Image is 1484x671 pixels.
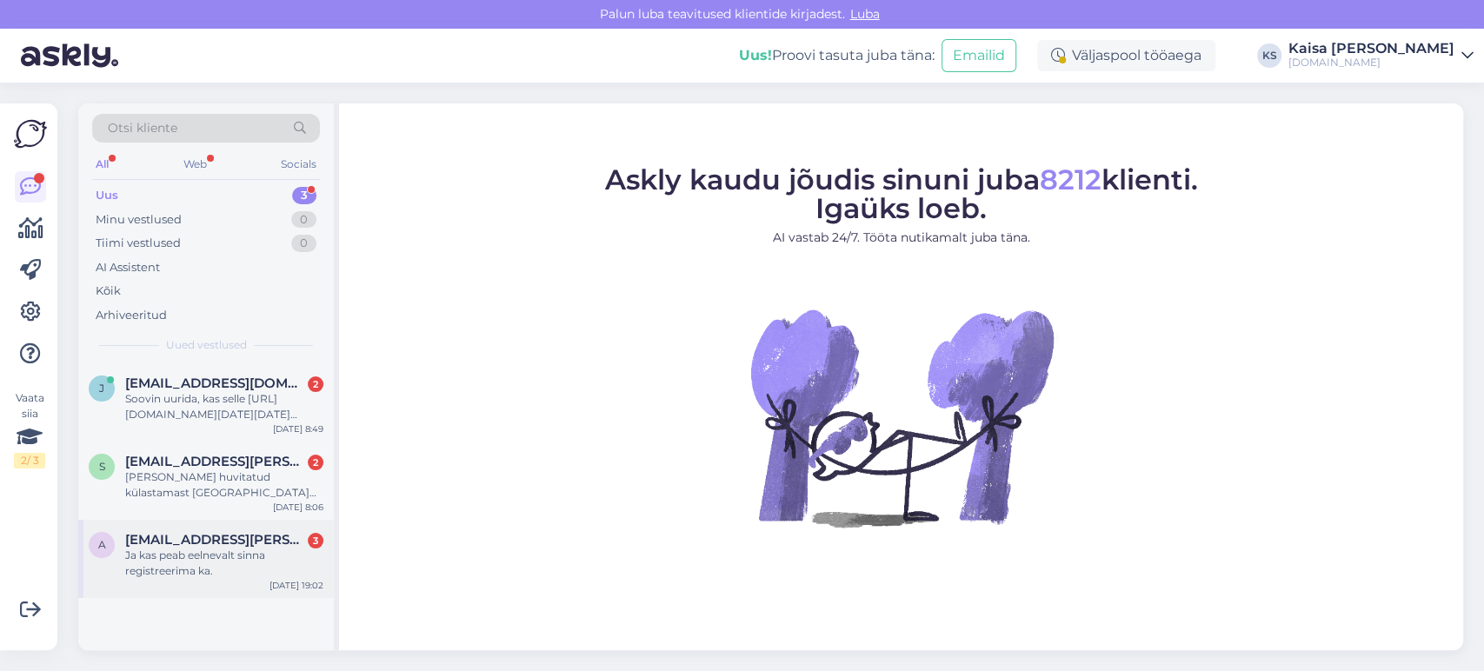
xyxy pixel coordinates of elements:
[1037,40,1215,71] div: Väljaspool tööaega
[308,533,323,548] div: 3
[1288,42,1474,70] a: Kaisa [PERSON_NAME][DOMAIN_NAME]
[291,211,316,229] div: 0
[845,6,885,22] span: Luba
[125,391,323,422] div: Soovin uurida, kas selle [URL][DOMAIN_NAME][DATE][DATE] paketi puhul on võimalik Noorus Spad küla...
[99,382,104,395] span: j
[166,337,247,353] span: Uued vestlused
[14,390,45,468] div: Vaata siia
[125,375,306,391] span: janeli.tobreluts@gmail.com
[108,119,177,137] span: Otsi kliente
[1288,56,1454,70] div: [DOMAIN_NAME]
[273,422,323,435] div: [DATE] 8:49
[1288,42,1454,56] div: Kaisa [PERSON_NAME]
[605,229,1198,247] p: AI vastab 24/7. Tööta nutikamalt juba täna.
[125,454,306,469] span: stiina.harak@gmail.com
[739,47,772,63] b: Uus!
[308,376,323,392] div: 2
[273,501,323,514] div: [DATE] 8:06
[605,163,1198,225] span: Askly kaudu jõudis sinuni juba klienti. Igaüks loeb.
[96,211,182,229] div: Minu vestlused
[96,235,181,252] div: Tiimi vestlused
[98,538,106,551] span: a
[277,153,320,176] div: Socials
[14,117,47,150] img: Askly Logo
[96,187,118,204] div: Uus
[125,532,306,548] span: aili.floren.001@mail.ee
[270,579,323,592] div: [DATE] 19:02
[96,259,160,276] div: AI Assistent
[14,453,45,468] div: 2 / 3
[96,307,167,324] div: Arhiveeritud
[1040,163,1101,196] span: 8212
[942,39,1016,72] button: Emailid
[99,460,105,473] span: s
[1257,43,1281,68] div: KS
[92,153,112,176] div: All
[125,548,323,579] div: Ja kas peab eelnevalt sinna registreerima ka.
[180,153,210,176] div: Web
[745,261,1058,574] img: No Chat active
[125,469,323,501] div: [PERSON_NAME] huvitatud külastamast [GEOGRAPHIC_DATA] [DATE]-[DATE] Kahjuks on valikus võimalik [...
[292,187,316,204] div: 3
[291,235,316,252] div: 0
[96,282,121,300] div: Kõik
[739,45,935,66] div: Proovi tasuta juba täna:
[308,455,323,470] div: 2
